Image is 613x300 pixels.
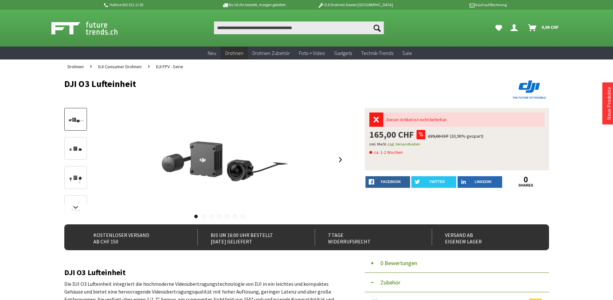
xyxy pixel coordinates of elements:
a: Drohnen [64,59,87,74]
span: Drohnen Zubehör [252,50,290,56]
button: 0 Bewertungen [365,253,549,273]
img: Vorschau: DJI O3 Lufteinheit [66,113,85,126]
button: Zubehör [365,273,549,292]
h2: DJI O3 Lufteinheit [64,268,345,277]
p: DJI Drohnen Dealer [GEOGRAPHIC_DATA] [305,1,406,9]
span: DJI FPV - Serie [156,64,183,70]
span: ca. 1-2 Wochen [369,148,403,156]
a: Gadgets [330,47,356,60]
div: Kostenloser Versand ab CHF 150 [80,229,184,245]
span: 0,00 CHF [542,22,559,32]
span: DJI Consumer Drohnen [98,64,142,70]
img: Shop Futuretrends - zur Startseite wechseln [51,20,132,36]
input: Produkt, Marke, Kategorie, EAN, Artikelnummer… [214,21,384,34]
a: DJI Consumer Drohnen [95,59,145,74]
span: Sale [402,50,412,56]
a: Warenkorb [525,21,562,34]
span: Drohnen [68,64,84,70]
p: Kauf auf Rechnung [406,1,507,9]
span: Drohnen [225,50,243,56]
a: Technik-Trends [356,47,398,60]
span: facebook [381,180,401,184]
a: zzgl. Versandkosten [387,142,420,146]
a: Drohnen [221,47,248,60]
span: Foto + Video [299,50,325,56]
img: DJI O3 Lufteinheit [142,108,297,211]
span: (30,96% gespart) [450,133,483,139]
a: Foto + Video [294,47,330,60]
a: Dein Konto [508,21,523,34]
a: shares [503,183,548,187]
span: twitter [429,180,445,184]
a: LinkedIn [458,176,502,188]
button: Suchen [370,21,384,34]
img: DJI [510,79,549,100]
div: Bis um 16:00 Uhr bestellt [DATE] geliefert [197,229,301,245]
div: 7 Tage Widerrufsrecht [315,229,418,245]
span: Gadgets [334,50,352,56]
p: inkl. MwSt. [369,140,544,148]
a: DJI FPV - Serie [153,59,186,74]
a: Neu [203,47,221,60]
a: Drohnen Zubehör [248,47,294,60]
p: Bis 16 Uhr bestellt, morgen geliefert. [204,1,305,9]
p: Hotline 032 511 11 03 [103,1,204,9]
a: twitter [411,176,456,188]
span: Neu [208,50,216,56]
a: facebook [365,176,410,188]
span: 165,00 CHF [369,130,414,139]
h1: DJI O3 Lufteinheit [64,79,452,89]
span: Technik-Trends [361,50,393,56]
a: Neue Produkte [606,87,612,120]
div: Dieser Artikel ist nicht lieferbar. [383,112,544,127]
a: Meine Favoriten [492,21,505,34]
a: 0 [503,176,548,183]
a: Sale [398,47,417,60]
span: LinkedIn [475,180,491,184]
div: Versand ab eigenem Lager [432,229,535,245]
span: 239,00 CHF [428,133,449,139]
